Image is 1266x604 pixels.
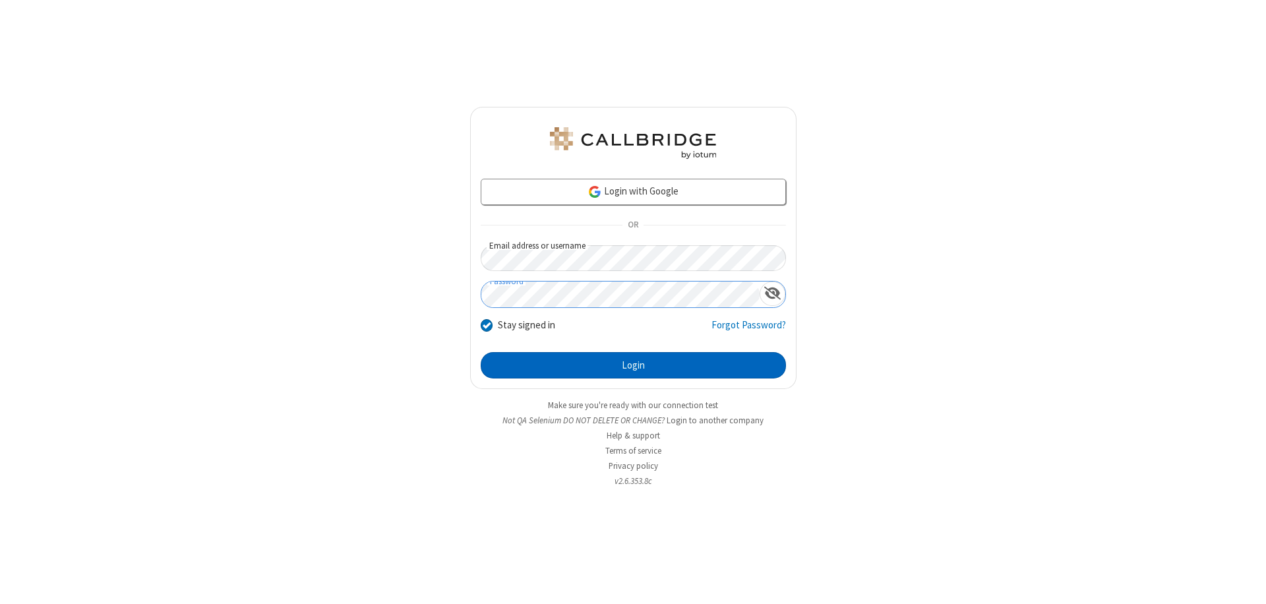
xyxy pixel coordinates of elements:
[605,445,661,456] a: Terms of service
[481,282,760,307] input: Password
[470,414,797,427] li: Not QA Selenium DO NOT DELETE OR CHANGE?
[667,414,764,427] button: Login to another company
[481,245,786,271] input: Email address or username
[548,400,718,411] a: Make sure you're ready with our connection test
[470,475,797,487] li: v2.6.353.8c
[607,430,660,441] a: Help & support
[622,216,644,235] span: OR
[481,352,786,378] button: Login
[547,127,719,159] img: QA Selenium DO NOT DELETE OR CHANGE
[711,318,786,343] a: Forgot Password?
[588,185,602,199] img: google-icon.png
[481,179,786,205] a: Login with Google
[609,460,658,471] a: Privacy policy
[1233,570,1256,595] iframe: Chat
[760,282,785,306] div: Show password
[498,318,555,333] label: Stay signed in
